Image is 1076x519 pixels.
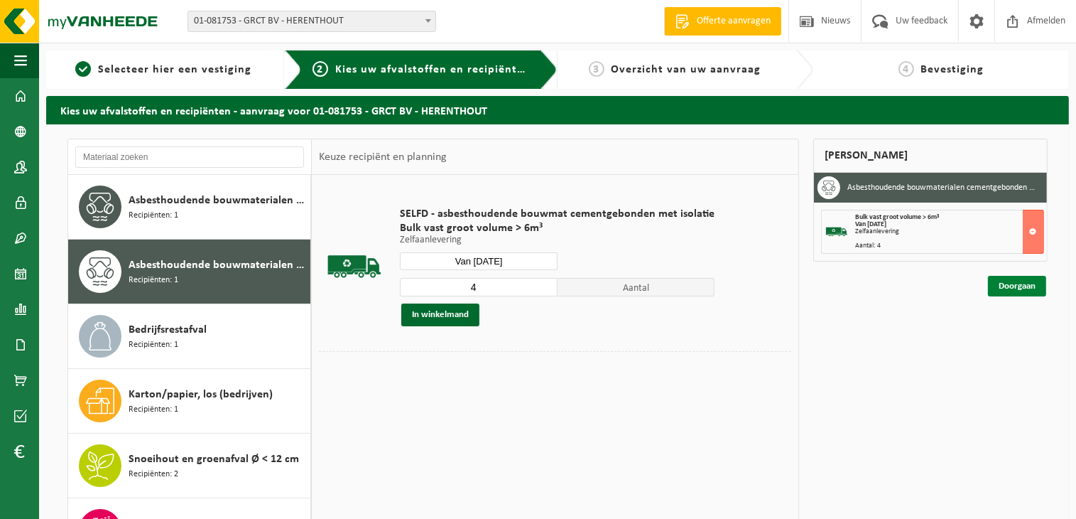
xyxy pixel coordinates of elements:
[129,257,307,274] span: Asbesthoudende bouwmaterialen cementgebonden met isolatie(hechtgebonden)
[129,403,178,417] span: Recipiënten: 1
[68,240,311,304] button: Asbesthoudende bouwmaterialen cementgebonden met isolatie(hechtgebonden) Recipiënten: 1
[400,235,714,245] p: Zelfaanlevering
[855,220,886,228] strong: Van [DATE]
[68,304,311,369] button: Bedrijfsrestafval Recipiënten: 1
[129,321,207,338] span: Bedrijfsrestafval
[68,175,311,240] button: Asbesthoudende bouwmaterialen cementgebonden (hechtgebonden) Recipiënten: 1
[898,61,914,77] span: 4
[129,192,307,209] span: Asbesthoudende bouwmaterialen cementgebonden (hechtgebonden)
[847,176,1036,199] h3: Asbesthoudende bouwmaterialen cementgebonden met isolatie(hechtgebonden)
[53,61,273,78] a: 1Selecteer hier een vestiging
[988,276,1046,296] a: Doorgaan
[75,146,304,168] input: Materiaal zoeken
[129,451,299,468] span: Snoeihout en groenafval Ø < 12 cm
[129,386,273,403] span: Karton/papier, los (bedrijven)
[46,96,1069,124] h2: Kies uw afvalstoffen en recipiënten - aanvraag voor 01-081753 - GRCT BV - HERENTHOUT
[335,64,531,75] span: Kies uw afvalstoffen en recipiënten
[313,61,328,77] span: 2
[400,252,558,270] input: Selecteer datum
[921,64,984,75] span: Bevestiging
[129,209,178,223] span: Recipiënten: 1
[98,64,251,75] span: Selecteer hier een vestiging
[68,434,311,498] button: Snoeihout en groenafval Ø < 12 cm Recipiënten: 2
[188,11,435,31] span: 01-081753 - GRCT BV - HERENTHOUT
[855,213,939,221] span: Bulk vast groot volume > 6m³
[129,468,178,481] span: Recipiënten: 2
[558,278,715,296] span: Aantal
[693,14,774,28] span: Offerte aanvragen
[612,64,761,75] span: Overzicht van uw aanvraag
[813,139,1048,173] div: [PERSON_NAME]
[129,338,178,352] span: Recipiënten: 1
[129,274,178,287] span: Recipiënten: 1
[188,11,436,32] span: 01-081753 - GRCT BV - HERENTHOUT
[855,242,1043,250] div: Aantal: 4
[664,7,781,36] a: Offerte aanvragen
[312,139,454,175] div: Keuze recipiënt en planning
[75,61,91,77] span: 1
[855,228,1043,235] div: Zelfaanlevering
[68,369,311,434] button: Karton/papier, los (bedrijven) Recipiënten: 1
[401,304,479,326] button: In winkelmand
[400,207,714,221] span: SELFD - asbesthoudende bouwmat cementgebonden met isolatie
[400,221,714,235] span: Bulk vast groot volume > 6m³
[589,61,604,77] span: 3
